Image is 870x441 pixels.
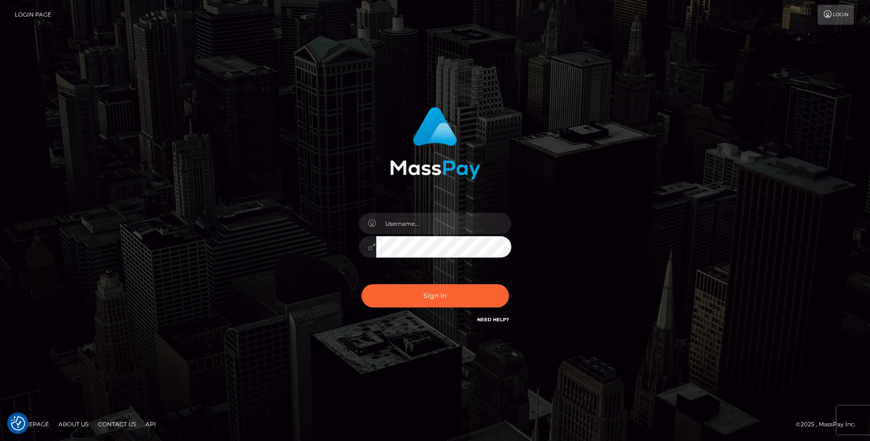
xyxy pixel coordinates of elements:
[142,417,160,431] a: API
[477,316,509,323] a: Need Help?
[55,417,92,431] a: About Us
[390,107,480,180] img: MassPay Login
[11,416,25,431] button: Consent Preferences
[15,5,51,25] a: Login Page
[94,417,140,431] a: Contact Us
[818,5,854,25] a: Login
[796,419,863,430] div: © 2025 , MassPay Inc.
[362,284,509,307] button: Sign in
[11,416,25,431] img: Revisit consent button
[376,213,511,234] input: Username...
[10,417,53,431] a: Homepage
